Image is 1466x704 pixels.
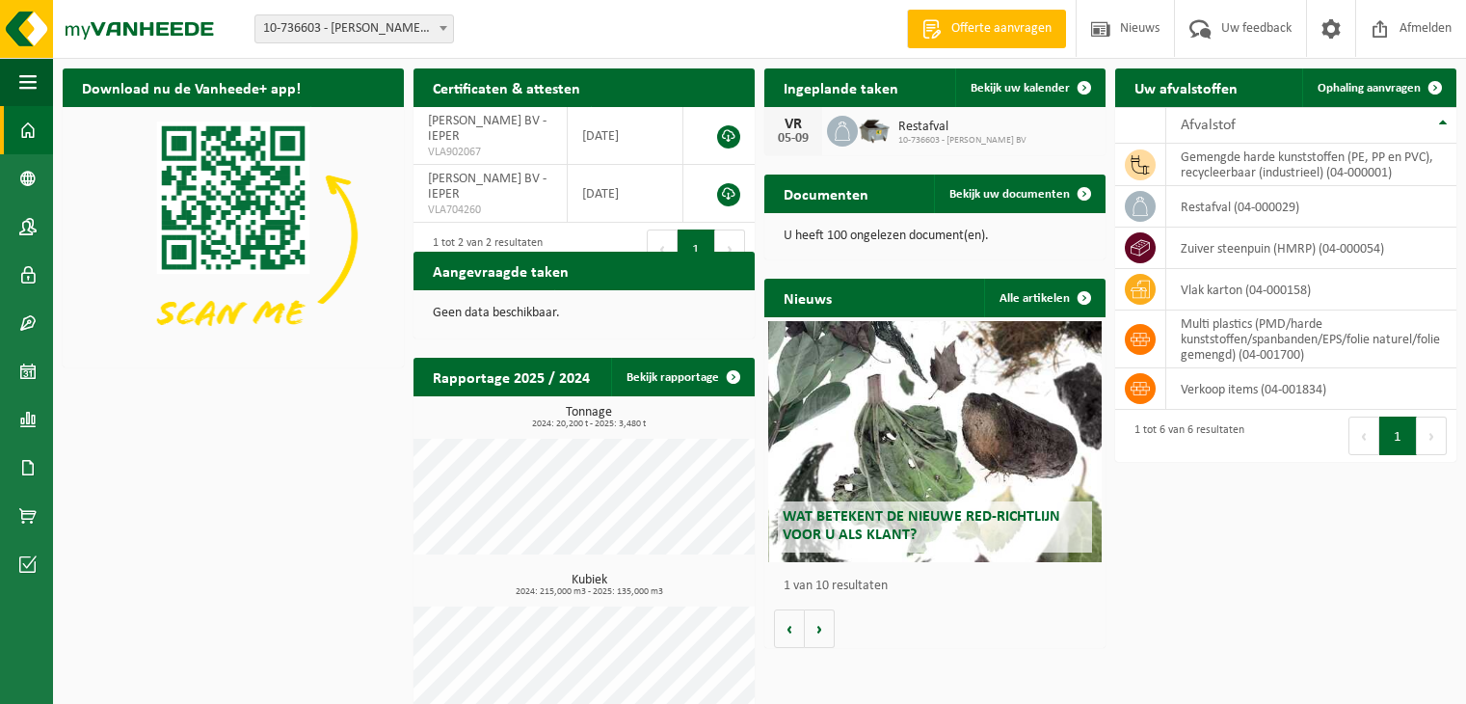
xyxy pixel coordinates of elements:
span: VLA902067 [428,145,552,160]
td: gemengde harde kunststoffen (PE, PP en PVC), recycleerbaar (industrieel) (04-000001) [1166,144,1456,186]
span: 10-736603 - LEROY BV - IEPER [255,15,453,42]
p: 1 van 10 resultaten [784,580,1096,593]
p: U heeft 100 ongelezen document(en). [784,230,1086,243]
td: verkoop items (04-001834) [1166,368,1456,410]
button: Previous [1348,417,1379,455]
span: Ophaling aanvragen [1318,82,1421,95]
td: vlak karton (04-000158) [1166,269,1456,311]
span: Offerte aanvragen [946,19,1056,39]
img: Download de VHEPlus App [63,107,404,364]
td: zuiver steenpuin (HMRP) (04-000054) [1166,228,1456,269]
td: [DATE] [568,107,683,165]
button: 1 [1379,417,1417,455]
button: 1 [678,230,715,268]
h2: Rapportage 2025 / 2024 [413,358,609,395]
button: Next [715,230,745,268]
a: Wat betekent de nieuwe RED-richtlijn voor u als klant? [768,321,1103,562]
button: Previous [647,230,678,268]
span: VLA704260 [428,203,552,218]
span: 10-736603 - LEROY BV - IEPER [254,14,454,43]
h2: Uw afvalstoffen [1115,68,1257,106]
h3: Tonnage [423,406,755,429]
button: Vorige [774,609,805,648]
h2: Aangevraagde taken [413,252,588,289]
h2: Documenten [764,175,888,212]
span: Bekijk uw documenten [949,188,1070,201]
p: Geen data beschikbaar. [433,307,735,320]
span: [PERSON_NAME] BV - IEPER [428,172,546,202]
span: Wat betekent de nieuwe RED-richtlijn voor u als klant? [783,509,1060,543]
h2: Ingeplande taken [764,68,918,106]
span: 2024: 215,000 m3 - 2025: 135,000 m3 [423,587,755,597]
div: VR [774,117,813,132]
div: 05-09 [774,132,813,146]
a: Bekijk rapportage [611,358,753,396]
h2: Download nu de Vanheede+ app! [63,68,320,106]
h2: Certificaten & attesten [413,68,600,106]
button: Volgende [805,609,835,648]
span: 10-736603 - [PERSON_NAME] BV [898,135,1026,147]
a: Bekijk uw documenten [934,175,1104,213]
button: Next [1417,417,1447,455]
span: Restafval [898,120,1026,135]
td: [DATE] [568,165,683,223]
div: 1 tot 2 van 2 resultaten [423,228,543,270]
div: 1 tot 6 van 6 resultaten [1125,415,1244,457]
a: Offerte aanvragen [907,10,1066,48]
span: Afvalstof [1181,118,1236,133]
span: 2024: 20,200 t - 2025: 3,480 t [423,420,755,429]
span: Bekijk uw kalender [971,82,1070,95]
a: Bekijk uw kalender [955,68,1104,107]
td: restafval (04-000029) [1166,186,1456,228]
img: WB-5000-GAL-GY-01 [858,113,891,146]
h2: Nieuws [764,279,851,316]
a: Alle artikelen [984,279,1104,317]
td: multi plastics (PMD/harde kunststoffen/spanbanden/EPS/folie naturel/folie gemengd) (04-001700) [1166,311,1456,368]
h3: Kubiek [423,574,755,597]
a: Ophaling aanvragen [1302,68,1454,107]
span: [PERSON_NAME] BV - IEPER [428,114,546,144]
